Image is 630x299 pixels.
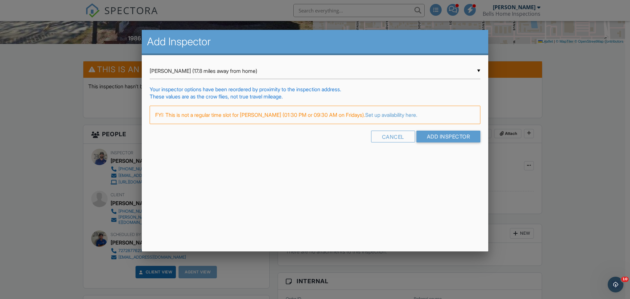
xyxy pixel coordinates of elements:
[150,86,480,93] div: Your inspector options have been reordered by proximity to the inspection address.
[150,106,480,124] div: FYI: This is not a regular time slot for [PERSON_NAME] (01:30 PM or 09:30 AM on Fridays).
[147,35,483,48] h2: Add Inspector
[150,93,480,100] div: These values are as the crow flies, not true travel mileage.
[371,131,415,142] div: Cancel
[365,112,417,118] a: Set up availability here.
[621,277,629,282] span: 10
[416,131,481,142] input: Add Inspector
[608,277,623,292] iframe: Intercom live chat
